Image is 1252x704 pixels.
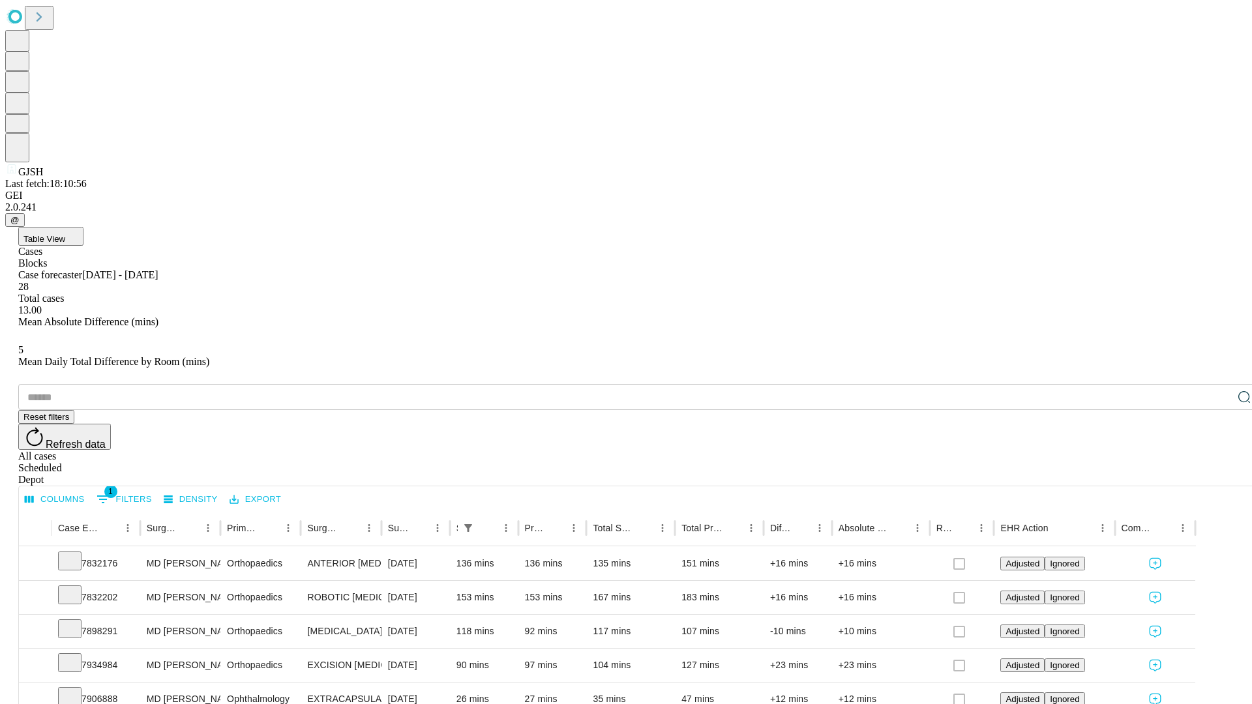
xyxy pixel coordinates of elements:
[792,519,811,537] button: Sort
[18,166,43,177] span: GJSH
[497,519,515,537] button: Menu
[525,649,580,682] div: 97 mins
[839,547,923,580] div: +16 mins
[1050,559,1079,568] span: Ignored
[25,654,45,677] button: Expand
[681,615,757,648] div: 107 mins
[58,649,134,682] div: 7934984
[1006,626,1039,636] span: Adjusted
[307,547,374,580] div: ANTERIOR [MEDICAL_DATA] TOTAL HIP
[226,490,284,510] button: Export
[58,523,99,533] div: Case Epic Id
[428,519,447,537] button: Menu
[593,615,668,648] div: 117 mins
[307,615,374,648] div: [MEDICAL_DATA] MEDIAL AND LATERAL MENISCECTOMY
[1050,519,1068,537] button: Sort
[360,519,378,537] button: Menu
[18,356,209,367] span: Mean Daily Total Difference by Room (mins)
[147,615,214,648] div: MD [PERSON_NAME] [PERSON_NAME]
[100,519,119,537] button: Sort
[770,523,791,533] div: Difference
[1000,591,1045,604] button: Adjusted
[18,281,29,292] span: 28
[770,547,826,580] div: +16 mins
[147,547,214,580] div: MD [PERSON_NAME] [PERSON_NAME]
[147,523,179,533] div: Surgeon Name
[459,519,477,537] button: Show filters
[1000,557,1045,570] button: Adjusted
[160,490,221,510] button: Density
[1006,593,1039,602] span: Adjusted
[1006,694,1039,704] span: Adjusted
[635,519,653,537] button: Sort
[1155,519,1174,537] button: Sort
[839,615,923,648] div: +10 mins
[1045,591,1084,604] button: Ignored
[5,213,25,227] button: @
[147,649,214,682] div: MD [PERSON_NAME] [PERSON_NAME]
[307,649,374,682] div: EXCISION [MEDICAL_DATA] WRIST
[839,581,923,614] div: +16 mins
[25,621,45,643] button: Expand
[5,201,1247,213] div: 2.0.241
[908,519,927,537] button: Menu
[388,547,443,580] div: [DATE]
[58,615,134,648] div: 7898291
[456,523,458,533] div: Scheduled In Room Duration
[104,485,117,498] span: 1
[147,581,214,614] div: MD [PERSON_NAME] [PERSON_NAME]
[1006,559,1039,568] span: Adjusted
[227,581,294,614] div: Orthopaedics
[546,519,565,537] button: Sort
[459,519,477,537] div: 1 active filter
[525,523,546,533] div: Predicted In Room Duration
[525,581,580,614] div: 153 mins
[10,215,20,225] span: @
[770,649,826,682] div: +23 mins
[18,293,64,304] span: Total cases
[18,424,111,450] button: Refresh data
[58,581,134,614] div: 7832202
[1122,523,1154,533] div: Comments
[565,519,583,537] button: Menu
[1050,626,1079,636] span: Ignored
[724,519,742,537] button: Sort
[388,523,409,533] div: Surgery Date
[25,553,45,576] button: Expand
[456,649,512,682] div: 90 mins
[525,615,580,648] div: 92 mins
[5,178,87,189] span: Last fetch: 18:10:56
[388,649,443,682] div: [DATE]
[972,519,991,537] button: Menu
[1174,519,1192,537] button: Menu
[227,547,294,580] div: Orthopaedics
[1050,593,1079,602] span: Ignored
[1000,523,1048,533] div: EHR Action
[1045,658,1084,672] button: Ignored
[954,519,972,537] button: Sort
[119,519,137,537] button: Menu
[307,523,340,533] div: Surgery Name
[227,649,294,682] div: Orthopaedics
[593,581,668,614] div: 167 mins
[58,547,134,580] div: 7832176
[410,519,428,537] button: Sort
[1000,624,1045,638] button: Adjusted
[770,615,826,648] div: -10 mins
[199,519,217,537] button: Menu
[456,547,512,580] div: 136 mins
[770,581,826,614] div: +16 mins
[18,304,42,315] span: 13.00
[181,519,199,537] button: Sort
[261,519,279,537] button: Sort
[18,344,23,355] span: 5
[456,581,512,614] div: 153 mins
[1094,519,1112,537] button: Menu
[811,519,829,537] button: Menu
[93,489,155,510] button: Show filters
[456,615,512,648] div: 118 mins
[46,439,106,450] span: Refresh data
[227,615,294,648] div: Orthopaedics
[839,523,889,533] div: Absolute Difference
[18,316,158,327] span: Mean Absolute Difference (mins)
